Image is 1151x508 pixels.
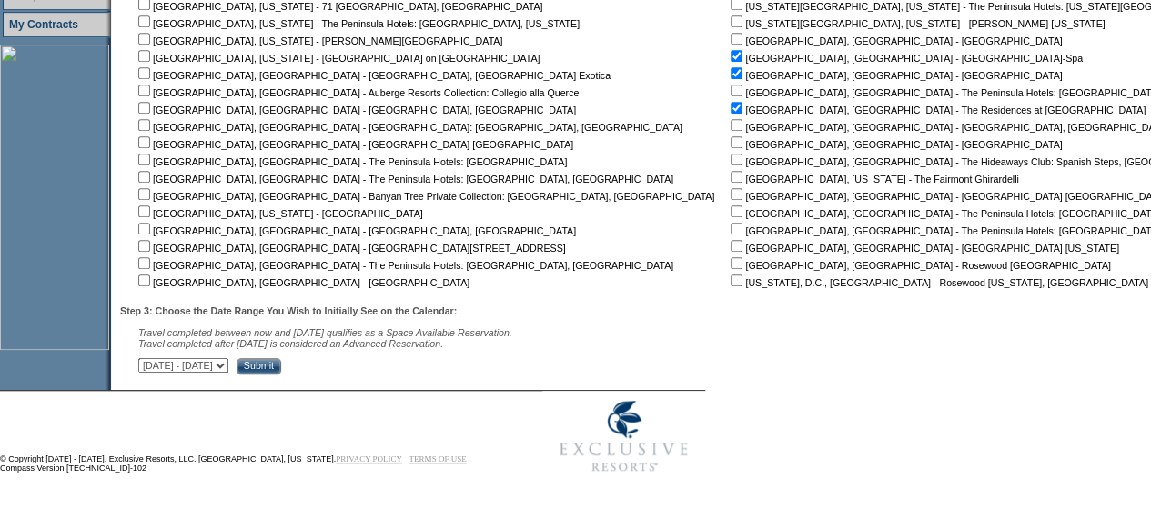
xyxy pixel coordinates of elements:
nobr: [GEOGRAPHIC_DATA], [GEOGRAPHIC_DATA] - Rosewood [GEOGRAPHIC_DATA] [727,260,1110,271]
input: Submit [237,358,281,374]
img: Exclusive Resorts [542,391,705,482]
nobr: [GEOGRAPHIC_DATA], [GEOGRAPHIC_DATA] - [GEOGRAPHIC_DATA][STREET_ADDRESS] [135,243,566,254]
nobr: [GEOGRAPHIC_DATA], [US_STATE] - The Fairmont Ghirardelli [727,174,1018,184]
nobr: [GEOGRAPHIC_DATA], [GEOGRAPHIC_DATA] - [GEOGRAPHIC_DATA] [135,277,469,288]
nobr: [GEOGRAPHIC_DATA], [GEOGRAPHIC_DATA] - The Residences at [GEOGRAPHIC_DATA] [727,105,1146,115]
nobr: [GEOGRAPHIC_DATA], [US_STATE] - [GEOGRAPHIC_DATA] [135,208,423,219]
nobr: [US_STATE], D.C., [GEOGRAPHIC_DATA] - Rosewood [US_STATE], [GEOGRAPHIC_DATA] [727,277,1148,288]
nobr: [GEOGRAPHIC_DATA], [GEOGRAPHIC_DATA] - [GEOGRAPHIC_DATA] [US_STATE] [727,243,1119,254]
nobr: [GEOGRAPHIC_DATA], [GEOGRAPHIC_DATA] - The Peninsula Hotels: [GEOGRAPHIC_DATA] [135,156,567,167]
nobr: [GEOGRAPHIC_DATA], [GEOGRAPHIC_DATA] - [GEOGRAPHIC_DATA] [727,139,1062,150]
nobr: [GEOGRAPHIC_DATA], [GEOGRAPHIC_DATA] - [GEOGRAPHIC_DATA] [727,35,1062,46]
nobr: [GEOGRAPHIC_DATA], [US_STATE] - [PERSON_NAME][GEOGRAPHIC_DATA] [135,35,502,46]
nobr: [GEOGRAPHIC_DATA], [GEOGRAPHIC_DATA] - [GEOGRAPHIC_DATA]: [GEOGRAPHIC_DATA], [GEOGRAPHIC_DATA] [135,122,682,133]
b: Step 3: Choose the Date Range You Wish to Initially See on the Calendar: [120,305,457,316]
nobr: [GEOGRAPHIC_DATA], [GEOGRAPHIC_DATA] - The Peninsula Hotels: [GEOGRAPHIC_DATA], [GEOGRAPHIC_DATA] [135,260,673,271]
nobr: [US_STATE][GEOGRAPHIC_DATA], [US_STATE] - [PERSON_NAME] [US_STATE] [727,18,1105,29]
a: My Contracts [9,18,78,31]
a: PRIVACY POLICY [336,454,402,463]
nobr: [GEOGRAPHIC_DATA], [US_STATE] - [GEOGRAPHIC_DATA] on [GEOGRAPHIC_DATA] [135,53,540,64]
nobr: [GEOGRAPHIC_DATA], [GEOGRAPHIC_DATA] - [GEOGRAPHIC_DATA], [GEOGRAPHIC_DATA] Exotica [135,70,611,81]
nobr: [GEOGRAPHIC_DATA], [US_STATE] - The Peninsula Hotels: [GEOGRAPHIC_DATA], [US_STATE] [135,18,580,29]
nobr: [GEOGRAPHIC_DATA], [GEOGRAPHIC_DATA] - [GEOGRAPHIC_DATA] [GEOGRAPHIC_DATA] [135,139,573,150]
nobr: [GEOGRAPHIC_DATA], [GEOGRAPHIC_DATA] - [GEOGRAPHIC_DATA] [727,70,1062,81]
nobr: [GEOGRAPHIC_DATA], [GEOGRAPHIC_DATA] - [GEOGRAPHIC_DATA]-Spa [727,53,1083,64]
nobr: [GEOGRAPHIC_DATA], [GEOGRAPHIC_DATA] - Auberge Resorts Collection: Collegio alla Querce [135,87,579,98]
nobr: Travel completed after [DATE] is considered an Advanced Reservation. [138,338,443,349]
nobr: [GEOGRAPHIC_DATA], [GEOGRAPHIC_DATA] - [GEOGRAPHIC_DATA], [GEOGRAPHIC_DATA] [135,105,576,115]
span: Travel completed between now and [DATE] qualifies as a Space Available Reservation. [138,327,512,338]
nobr: [GEOGRAPHIC_DATA], [GEOGRAPHIC_DATA] - The Peninsula Hotels: [GEOGRAPHIC_DATA], [GEOGRAPHIC_DATA] [135,174,673,184]
nobr: [GEOGRAPHIC_DATA], [GEOGRAPHIC_DATA] - [GEOGRAPHIC_DATA], [GEOGRAPHIC_DATA] [135,225,576,236]
a: TERMS OF USE [409,454,467,463]
nobr: [GEOGRAPHIC_DATA], [US_STATE] - 71 [GEOGRAPHIC_DATA], [GEOGRAPHIC_DATA] [135,1,542,12]
nobr: [GEOGRAPHIC_DATA], [GEOGRAPHIC_DATA] - Banyan Tree Private Collection: [GEOGRAPHIC_DATA], [GEOGRA... [135,191,714,202]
